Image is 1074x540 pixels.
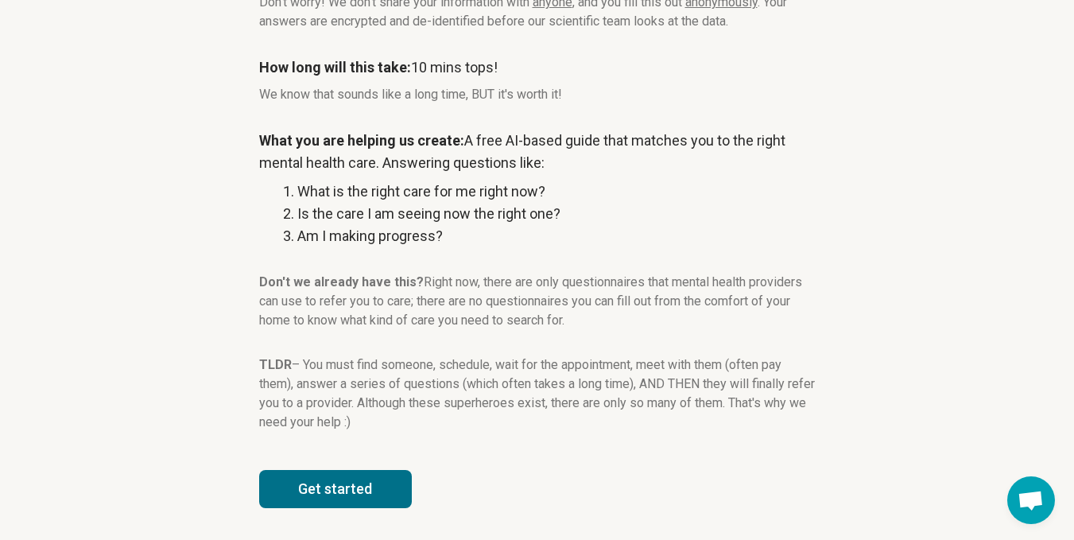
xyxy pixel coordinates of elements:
p: 10 mins tops! [259,56,816,79]
li: What is the right care for me right now? [297,181,816,203]
p: We know that sounds like a long time, BUT it's worth it! [259,85,816,104]
li: Is the care I am seeing now the right one? [297,203,816,225]
li: Am I making progress? [297,225,816,247]
div: Open chat [1007,476,1055,524]
strong: What you are helping us create: [259,132,464,149]
strong: TLDR [259,357,292,372]
button: Get started [259,470,412,508]
p: Right now, there are only questionnaires that mental health providers can use to refer you to car... [259,273,816,330]
strong: How long will this take: [259,59,411,76]
p: A free AI-based guide that matches you to the right mental health care. Answering questions like: [259,130,816,174]
p: – You must find someone, schedule, wait for the appointment, meet with them (often pay them), ans... [259,355,816,432]
strong: Don't we already have this? [259,274,424,289]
